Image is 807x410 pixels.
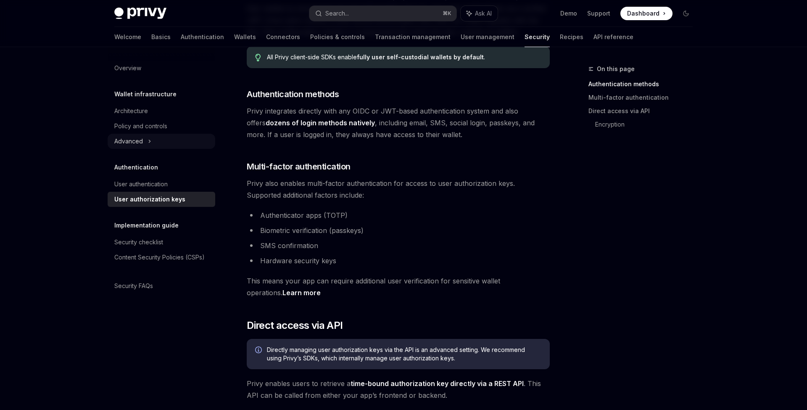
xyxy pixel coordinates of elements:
[255,54,261,61] svg: Tip
[114,220,179,230] h5: Implementation guide
[247,161,351,172] span: Multi-factor authentication
[114,121,167,131] div: Policy and controls
[461,27,514,47] a: User management
[247,177,550,201] span: Privy also enables multi-factor authentication for access to user authorization keys. Supported a...
[595,118,699,131] a: Encryption
[114,194,185,204] div: User authorization keys
[151,27,171,47] a: Basics
[114,136,143,146] div: Advanced
[114,252,205,262] div: Content Security Policies (CSPs)
[266,119,375,127] a: dozens of login methods natively
[247,225,550,236] li: Biometric verification (passkeys)
[108,278,215,294] a: Security FAQs
[588,77,699,91] a: Authentication methods
[114,63,141,73] div: Overview
[247,105,550,140] span: Privy integrates directly with any OIDC or JWT-based authentication system and also offers , incl...
[114,106,148,116] div: Architecture
[247,209,550,221] li: Authenticator apps (TOTP)
[114,8,166,19] img: dark logo
[247,378,550,401] span: Privy enables users to retrieve a . This API can be called from either your app’s frontend or bac...
[620,7,672,20] a: Dashboard
[627,9,659,18] span: Dashboard
[587,9,610,18] a: Support
[525,27,550,47] a: Security
[357,53,484,61] strong: fully user self-custodial wallets by default
[282,288,321,297] a: Learn more
[181,27,224,47] a: Authentication
[593,27,633,47] a: API reference
[560,9,577,18] a: Demo
[255,347,264,355] svg: Info
[114,89,177,99] h5: Wallet infrastructure
[247,275,550,299] span: This means your app can require additional user verification for sensitive wallet operations.
[266,27,300,47] a: Connectors
[588,104,699,118] a: Direct access via API
[375,27,451,47] a: Transaction management
[475,9,492,18] span: Ask AI
[247,240,550,251] li: SMS confirmation
[108,235,215,250] a: Security checklist
[588,91,699,104] a: Multi-factor authentication
[108,103,215,119] a: Architecture
[247,319,343,332] span: Direct access via API
[309,6,456,21] button: Search...⌘K
[114,237,163,247] div: Security checklist
[351,379,524,388] strong: time-bound authorization key directly via a REST API
[247,255,550,267] li: Hardware security keys
[114,281,153,291] div: Security FAQs
[679,7,693,20] button: Toggle dark mode
[560,27,583,47] a: Recipes
[597,64,635,74] span: On this page
[234,27,256,47] a: Wallets
[114,27,141,47] a: Welcome
[443,10,451,17] span: ⌘ K
[108,250,215,265] a: Content Security Policies (CSPs)
[461,6,498,21] button: Ask AI
[247,88,339,100] span: Authentication methods
[267,53,541,61] div: All Privy client-side SDKs enable .
[108,192,215,207] a: User authorization keys
[267,346,541,362] span: Directly managing user authorization keys via the API is an advanced setting. We recommend using ...
[114,162,158,172] h5: Authentication
[108,61,215,76] a: Overview
[108,177,215,192] a: User authentication
[114,179,168,189] div: User authentication
[108,119,215,134] a: Policy and controls
[310,27,365,47] a: Policies & controls
[325,8,349,19] div: Search...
